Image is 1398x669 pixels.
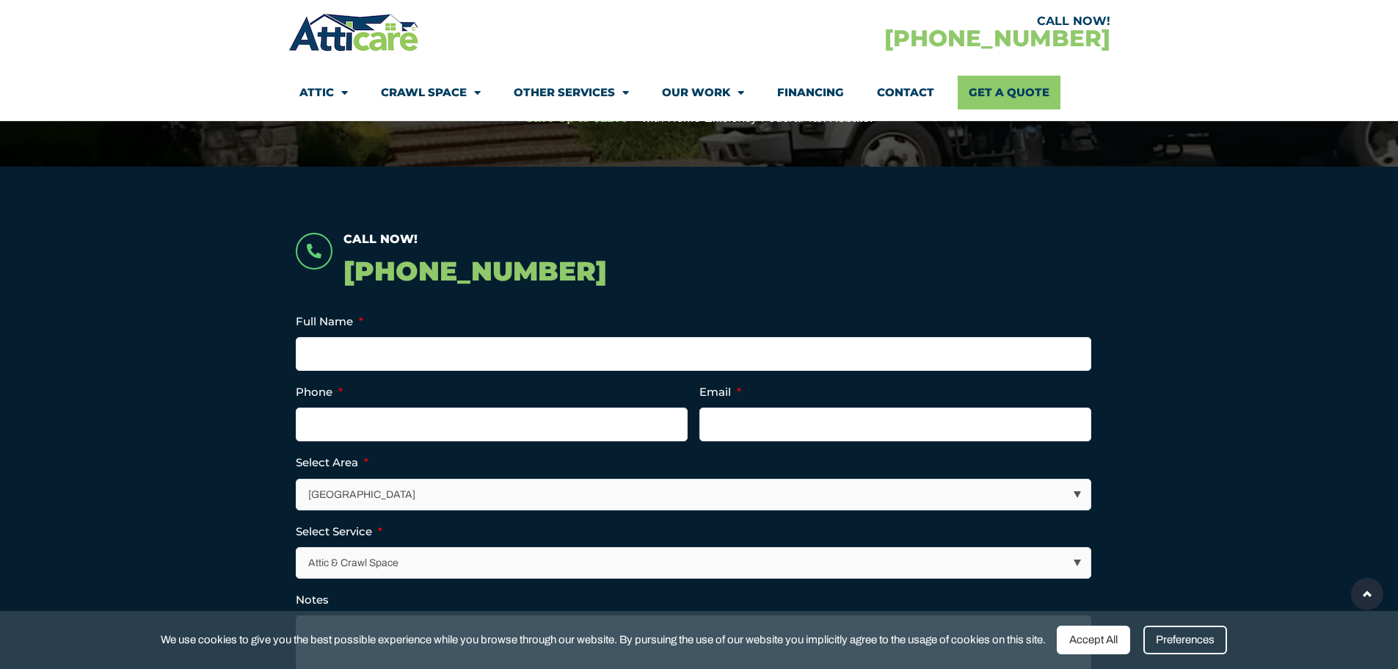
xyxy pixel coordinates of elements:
[699,385,741,399] label: Email
[296,385,343,399] label: Phone
[1143,626,1227,654] div: Preferences
[777,76,844,109] a: Financing
[381,76,481,109] a: Crawl Space
[662,76,744,109] a: Our Work
[514,76,629,109] a: Other Services
[296,455,368,470] label: Select Area
[1057,626,1130,654] div: Accept All
[296,314,363,329] label: Full Name
[343,232,418,246] span: Call Now!
[958,76,1060,109] a: Get A Quote
[296,593,329,607] label: Notes
[299,76,1099,109] nav: Menu
[161,631,1046,649] span: We use cookies to give you the best possible experience while you browse through our website. By ...
[299,76,348,109] a: Attic
[877,76,934,109] a: Contact
[699,15,1110,27] div: CALL NOW!
[296,524,382,539] label: Select Service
